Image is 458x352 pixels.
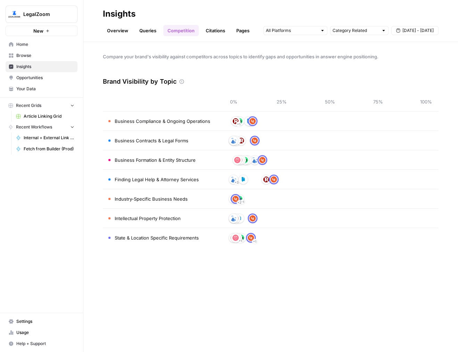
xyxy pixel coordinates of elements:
[259,157,265,163] img: vi2t3f78ykj3o7zxmpdx6ktc445p
[234,157,240,163] img: iwsidrw32akmgf5occxm06u3l1z1
[6,122,77,132] button: Recent Workflows
[24,146,74,152] span: Fetch from Builder (Prod)
[115,137,188,144] span: Business Contracts & Legal Forms
[16,341,74,347] span: Help + Support
[16,64,74,70] span: Insights
[6,327,77,338] a: Usage
[202,25,229,36] a: Citations
[6,26,77,36] button: New
[135,25,161,36] a: Queries
[230,137,237,144] img: 1f1sma7jkn821yjz7meqkm6o3qm7
[16,75,74,81] span: Opportunities
[6,6,77,23] button: Workspace: LegalZoom
[237,199,242,206] span: + 2
[33,27,43,34] span: New
[6,39,77,50] a: Home
[263,176,269,183] img: 8jexbe5v5yjdv4j390kjuzd6ivo2
[232,25,254,36] a: Pages
[115,118,210,125] span: Business Compliance & Ongoing Operations
[230,176,237,183] img: 1f1sma7jkn821yjz7meqkm6o3qm7
[252,137,258,144] img: vi2t3f78ykj3o7zxmpdx6ktc445p
[8,8,21,20] img: LegalZoom Logo
[252,157,258,163] img: 1f1sma7jkn821yjz7meqkm6o3qm7
[419,98,433,105] span: 100%
[230,215,237,221] img: 1f1sma7jkn821yjz7meqkm6o3qm7
[239,237,242,244] span: + 1
[402,27,434,34] span: [DATE] - [DATE]
[6,338,77,349] button: Help + Support
[163,25,199,36] a: Competition
[13,132,77,143] a: Internal + External Link Addition
[16,102,41,109] span: Recent Grids
[103,25,132,36] a: Overview
[13,143,77,154] a: Fetch from Builder (Prod)
[371,98,385,105] span: 75%
[103,77,177,86] h3: Brand Visibility by Topic
[271,176,277,183] img: vi2t3f78ykj3o7zxmpdx6ktc445p
[227,98,240,105] span: 0%
[235,179,239,186] span: + 3
[275,98,289,105] span: 25%
[103,53,439,60] span: Compare your brand's visibility against competitors across topics to identify gaps and opportunit...
[103,8,136,19] div: Insights
[115,195,188,202] span: Industry-Specific Business Needs
[232,196,239,202] img: vi2t3f78ykj3o7zxmpdx6ktc445p
[6,83,77,94] a: Your Data
[24,135,74,141] span: Internal + External Link Addition
[6,316,77,327] a: Settings
[115,157,196,164] span: Business Formation & Entity Structure
[115,215,181,222] span: Intellectual Property Protection
[13,111,77,122] a: Article Linking Grid
[115,234,199,241] span: State & Location Specific Requirements
[6,72,77,83] a: Opportunities
[232,118,239,124] img: 8jexbe5v5yjdv4j390kjuzd6ivo2
[250,118,256,124] img: vi2t3f78ykj3o7zxmpdx6ktc445p
[266,27,317,34] input: All Platforms
[115,176,199,183] span: Finding Legal Help & Attorney Services
[16,41,74,48] span: Home
[241,199,244,206] span: + 1
[24,113,74,119] span: Article Linking Grid
[16,52,74,59] span: Browse
[240,176,246,183] img: v5wz5zyu1c1sv4bzt59sqeo3cnhl
[6,100,77,111] button: Recent Grids
[6,61,77,72] a: Insights
[248,235,254,241] img: vi2t3f78ykj3o7zxmpdx6ktc445p
[232,235,239,241] img: iwsidrw32akmgf5occxm06u3l1z1
[6,50,77,61] a: Browse
[16,318,74,325] span: Settings
[391,26,439,35] button: [DATE] - [DATE]
[237,121,240,128] span: + 1
[16,329,74,336] span: Usage
[250,215,256,221] img: vi2t3f78ykj3o7zxmpdx6ktc445p
[333,27,378,34] input: Category Related
[23,11,65,18] span: LegalZoom
[16,124,52,130] span: Recent Workflows
[246,118,252,124] img: v5wz5zyu1c1sv4bzt59sqeo3cnhl
[323,98,337,105] span: 50%
[253,238,256,245] span: + 1
[238,137,244,144] img: 8jexbe5v5yjdv4j390kjuzd6ivo2
[16,86,74,92] span: Your Data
